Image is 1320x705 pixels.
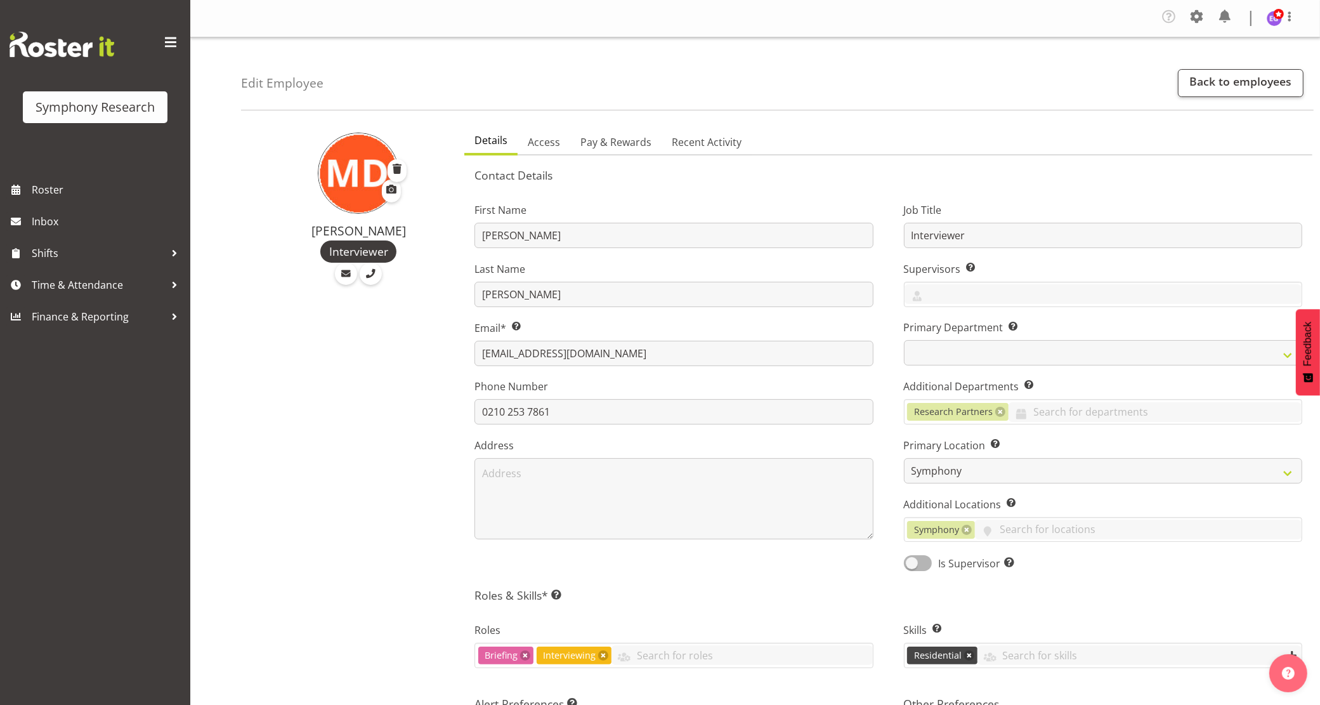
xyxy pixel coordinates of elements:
span: Briefing [485,649,518,662]
label: Skills [904,623,1302,638]
input: Search for departments [1009,402,1302,422]
span: Interviewing [543,649,596,662]
span: Feedback [1302,322,1314,366]
input: Email Address [474,341,873,366]
span: Finance & Reporting [32,307,165,326]
label: Last Name [474,261,873,277]
label: First Name [474,202,873,218]
label: Email* [474,320,873,336]
span: Details [474,133,507,148]
label: Address [474,438,873,453]
a: Email Employee [335,263,357,285]
span: Symphony [914,523,959,537]
label: Additional Departments [904,379,1302,394]
button: Feedback - Show survey [1296,309,1320,395]
span: Time & Attendance [32,275,165,294]
input: Job Title [904,223,1302,248]
label: Primary Location [904,438,1302,453]
div: Symphony Research [36,98,155,117]
span: Shifts [32,244,165,263]
label: Roles [474,623,873,638]
label: Additional Locations [904,497,1302,512]
span: Is Supervisor [932,556,1014,571]
img: help-xxl-2.png [1282,667,1295,680]
input: Phone Number [474,399,873,425]
span: Access [528,135,560,150]
h4: [PERSON_NAME] [268,224,449,238]
input: Search for locations [975,520,1302,539]
label: Supervisors [904,261,1302,277]
span: Residential [914,649,962,662]
span: Inbox [32,212,184,231]
h4: Edit Employee [241,76,323,90]
input: Search for skills [977,645,1302,665]
img: Rosterit website logo [10,32,114,57]
span: Research Partners [914,405,993,419]
span: Roster [32,180,184,199]
span: Recent Activity [672,135,742,150]
a: Call Employee [360,263,382,285]
label: Phone Number [474,379,873,394]
h5: Contact Details [474,168,1302,182]
span: Interviewer [329,243,388,260]
label: Job Title [904,202,1302,218]
h5: Roles & Skills* [474,588,1302,602]
input: Last Name [474,282,873,307]
img: emma-gannaway277.jpg [1267,11,1282,26]
label: Primary Department [904,320,1302,335]
input: First Name [474,223,873,248]
a: Back to employees [1178,69,1304,97]
img: maria-de-guzman11892.jpg [318,133,399,214]
input: Search for roles [611,645,872,665]
span: Pay & Rewards [580,135,651,150]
